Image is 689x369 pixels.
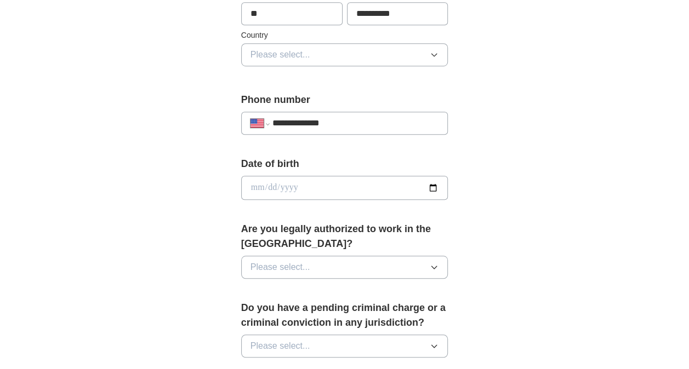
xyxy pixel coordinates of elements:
label: Date of birth [241,157,448,171]
span: Please select... [250,339,310,353]
label: Country [241,30,448,41]
span: Please select... [250,48,310,61]
button: Please select... [241,43,448,66]
label: Phone number [241,93,448,107]
button: Please select... [241,256,448,279]
span: Please select... [250,261,310,274]
button: Please select... [241,335,448,358]
label: Do you have a pending criminal charge or a criminal conviction in any jurisdiction? [241,301,448,330]
label: Are you legally authorized to work in the [GEOGRAPHIC_DATA]? [241,222,448,251]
